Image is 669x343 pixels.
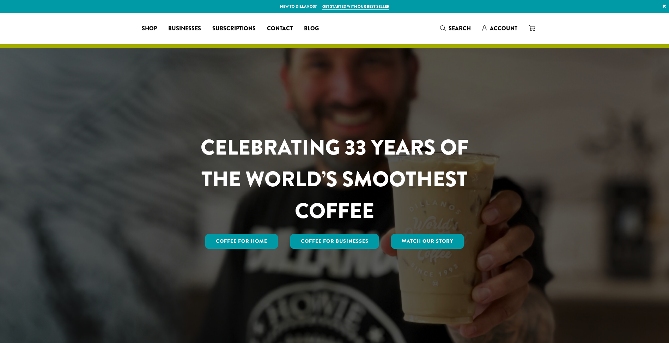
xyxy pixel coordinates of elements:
[322,4,389,10] a: Get started with our best seller
[391,234,464,249] a: Watch Our Story
[290,234,379,249] a: Coffee For Businesses
[490,24,517,32] span: Account
[136,23,163,34] a: Shop
[267,24,293,33] span: Contact
[205,234,278,249] a: Coffee for Home
[168,24,201,33] span: Businesses
[212,24,256,33] span: Subscriptions
[434,23,476,34] a: Search
[304,24,319,33] span: Blog
[180,132,489,227] h1: CELEBRATING 33 YEARS OF THE WORLD’S SMOOTHEST COFFEE
[449,24,471,32] span: Search
[142,24,157,33] span: Shop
